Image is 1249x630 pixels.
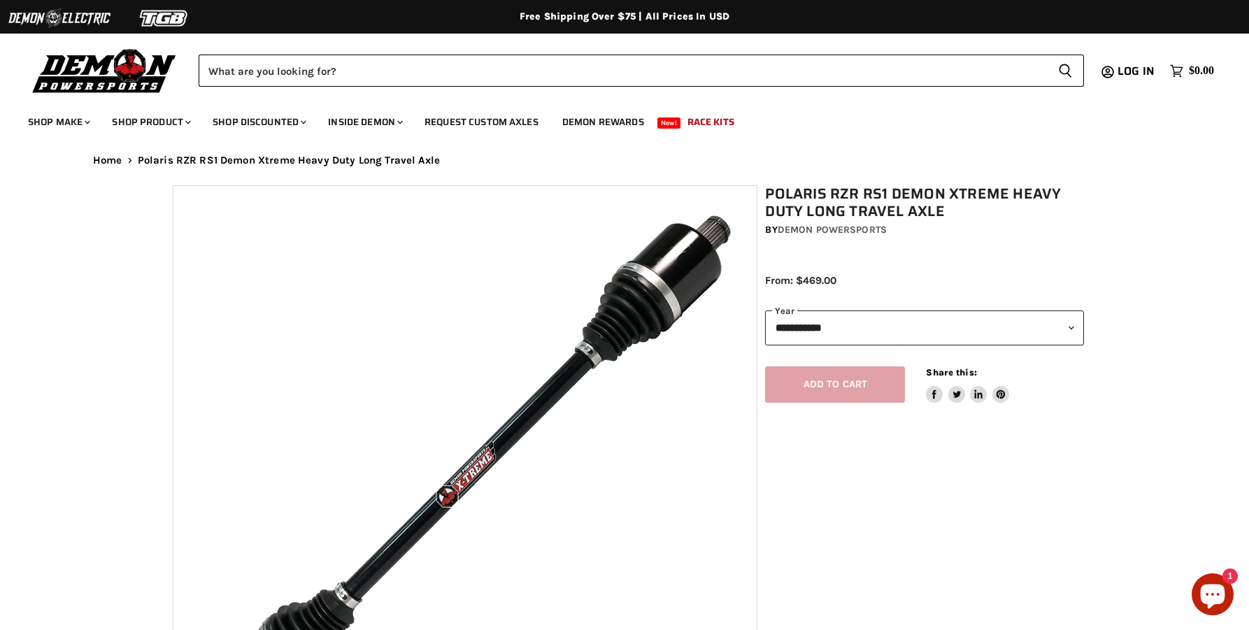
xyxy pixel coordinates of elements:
a: Shop Product [101,108,199,136]
img: Demon Powersports [28,45,181,95]
img: Demon Electric Logo 2 [7,5,112,31]
a: Race Kits [677,108,745,136]
a: Inside Demon [317,108,411,136]
a: Home [93,155,122,166]
nav: Breadcrumbs [65,155,1184,166]
img: TGB Logo 2 [112,5,217,31]
aside: Share this: [926,366,1009,403]
h1: Polaris RZR RS1 Demon Xtreme Heavy Duty Long Travel Axle [765,185,1084,220]
span: $0.00 [1189,64,1214,78]
a: Shop Make [17,108,99,136]
a: Demon Powersports [778,224,887,236]
inbox-online-store-chat: Shopify online store chat [1187,573,1238,619]
a: Demon Rewards [552,108,655,136]
input: Search [199,55,1047,87]
a: Request Custom Axles [414,108,549,136]
span: New! [657,117,681,129]
span: Share this: [926,367,976,378]
span: Log in [1118,62,1155,80]
form: Product [199,55,1084,87]
a: Log in [1111,65,1163,78]
div: Free Shipping Over $75 | All Prices In USD [65,10,1184,23]
ul: Main menu [17,102,1211,136]
div: by [765,222,1084,238]
span: Polaris RZR RS1 Demon Xtreme Heavy Duty Long Travel Axle [138,155,440,166]
span: From: $469.00 [765,274,836,287]
a: $0.00 [1163,61,1221,81]
select: year [765,310,1084,345]
button: Search [1047,55,1084,87]
a: Shop Discounted [202,108,315,136]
